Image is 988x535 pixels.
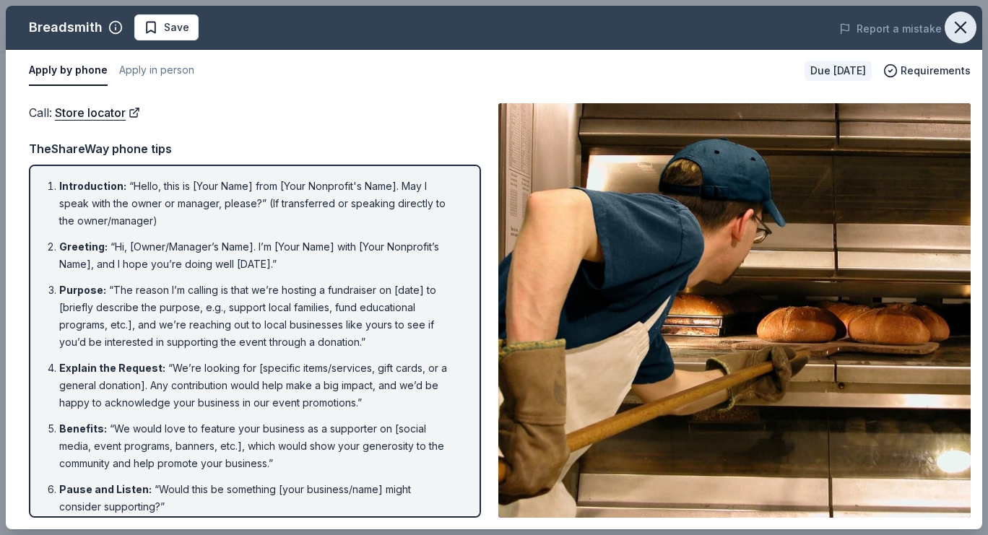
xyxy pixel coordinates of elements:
div: Due [DATE] [805,61,872,81]
button: Requirements [883,62,971,79]
button: Apply by phone [29,56,108,86]
div: Breadsmith [29,16,103,39]
li: “We’re looking for [specific items/services, gift cards, or a general donation]. Any contribution... [59,360,459,412]
li: “Hi, [Owner/Manager’s Name]. I’m [Your Name] with [Your Nonprofit’s Name], and I hope you’re doin... [59,238,459,273]
li: “The reason I’m calling is that we’re hosting a fundraiser on [date] to [briefly describe the pur... [59,282,459,351]
div: Call : [29,103,481,122]
button: Report a mistake [839,20,942,38]
span: Requirements [901,62,971,79]
span: Explain the Request : [59,362,165,374]
span: Benefits : [59,422,107,435]
a: Store locator [55,103,140,122]
span: Pause and Listen : [59,483,152,495]
img: Image for Breadsmith [498,103,971,518]
button: Save [134,14,199,40]
span: Save [164,19,189,36]
span: Purpose : [59,284,106,296]
li: “Hello, this is [Your Name] from [Your Nonprofit's Name]. May I speak with the owner or manager, ... [59,178,459,230]
li: “Would this be something [your business/name] might consider supporting?” [59,481,459,516]
div: TheShareWay phone tips [29,139,481,158]
li: “We would love to feature your business as a supporter on [social media, event programs, banners,... [59,420,459,472]
button: Apply in person [119,56,194,86]
span: Introduction : [59,180,126,192]
span: Greeting : [59,240,108,253]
